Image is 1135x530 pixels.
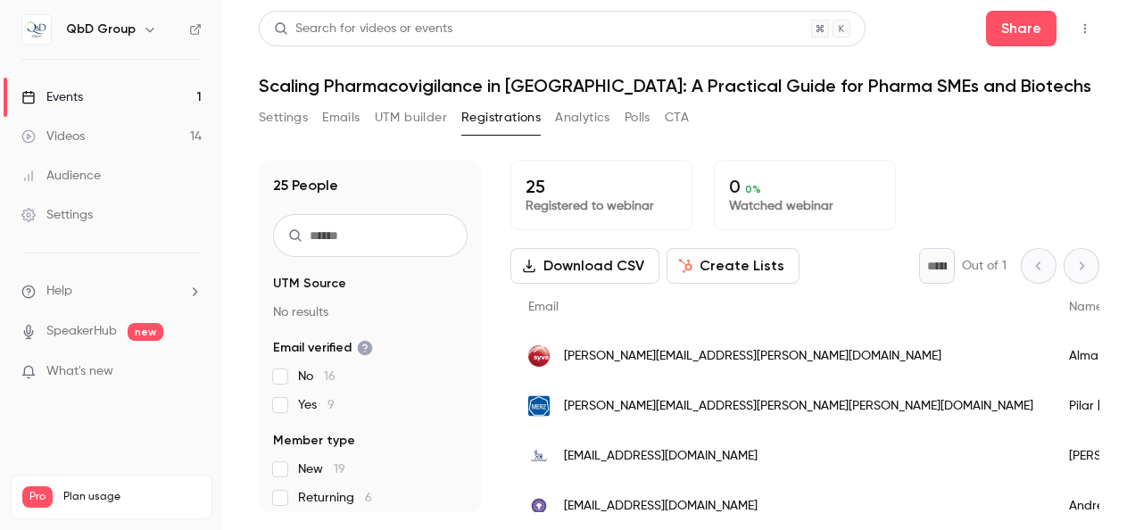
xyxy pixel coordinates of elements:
[528,495,550,517] img: intercollegiatepsychedelics.net
[365,492,372,504] span: 6
[273,432,355,450] span: Member type
[298,460,345,478] span: New
[46,282,72,301] span: Help
[298,368,336,385] span: No
[21,128,85,145] div: Videos
[298,489,372,507] span: Returning
[298,396,335,414] span: Yes
[528,301,559,313] span: Email
[21,282,202,301] li: help-dropdown-opener
[21,167,101,185] div: Audience
[259,104,308,132] button: Settings
[1069,301,1103,313] span: Name
[510,248,659,284] button: Download CSV
[273,275,346,293] span: UTM Source
[526,197,677,215] p: Registered to webinar
[46,322,117,341] a: SpeakerHub
[180,364,202,380] iframe: Noticeable Trigger
[729,197,881,215] p: Watched webinar
[986,11,1056,46] button: Share
[461,104,541,132] button: Registrations
[665,104,689,132] button: CTA
[555,104,610,132] button: Analytics
[962,257,1007,275] p: Out of 1
[528,395,550,417] img: merz.com
[273,175,338,196] h1: 25 People
[46,362,113,381] span: What's new
[625,104,650,132] button: Polls
[273,303,468,321] p: No results
[375,104,447,132] button: UTM builder
[729,176,881,197] p: 0
[526,176,677,197] p: 25
[66,21,136,38] h6: QbD Group
[259,75,1099,96] h1: Scaling Pharmacovigilance in [GEOGRAPHIC_DATA]: A Practical Guide for Pharma SMEs and Biotechs
[63,490,201,504] span: Plan usage
[22,15,51,44] img: QbD Group
[273,339,373,357] span: Email verified
[21,206,93,224] div: Settings
[667,248,799,284] button: Create Lists
[334,463,345,476] span: 19
[128,323,163,341] span: new
[327,399,335,411] span: 9
[564,397,1033,416] span: [PERSON_NAME][EMAIL_ADDRESS][PERSON_NAME][PERSON_NAME][DOMAIN_NAME]
[564,347,941,366] span: [PERSON_NAME][EMAIL_ADDRESS][PERSON_NAME][DOMAIN_NAME]
[21,88,83,106] div: Events
[745,183,761,195] span: 0 %
[564,447,758,466] span: [EMAIL_ADDRESS][DOMAIN_NAME]
[22,486,53,508] span: Pro
[322,104,360,132] button: Emails
[274,20,452,38] div: Search for videos or events
[528,345,550,367] img: syva.es
[564,497,758,516] span: [EMAIL_ADDRESS][DOMAIN_NAME]
[528,445,550,467] img: novonordisk.com
[324,370,336,383] span: 16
